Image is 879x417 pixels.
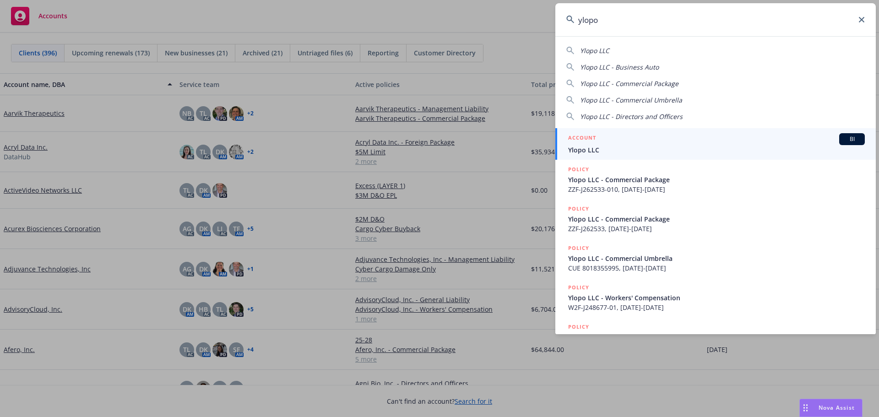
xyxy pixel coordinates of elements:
span: ZZF-J262533, [DATE]-[DATE] [568,224,865,233]
span: Ylopo LLC - Commercial Umbrella [580,96,682,104]
span: Nova Assist [819,404,855,412]
h5: ACCOUNT [568,133,596,144]
span: ZZF-J262533-010, [DATE]-[DATE] [568,184,865,194]
input: Search... [555,3,876,36]
span: Ylopo LLC - Commercial Umbrella [568,254,865,263]
a: POLICYYlopo LLC - Workers' CompensationW2F-J248677-01, [DATE]-[DATE] [555,278,876,317]
a: POLICYYlopo LLC - Commercial PackageZZF-J262533, [DATE]-[DATE] [555,199,876,238]
span: W2F-J248677-01, [DATE]-[DATE] [568,303,865,312]
span: Ylopo LLC - Workers' Compensation [568,293,865,303]
span: Ylopo LLC - Commercial Package [568,175,865,184]
span: BI [843,135,861,143]
span: Ylopo LLC - Commercial Umbrella [568,332,865,342]
span: Ylopo LLC - Commercial Package [568,214,865,224]
span: Ylopo LLC - Business Auto [580,63,659,71]
button: Nova Assist [799,399,863,417]
h5: POLICY [568,322,589,331]
a: ACCOUNTBIYlopo LLC [555,128,876,160]
a: POLICYYlopo LLC - Commercial Umbrella [555,317,876,357]
h5: POLICY [568,244,589,253]
h5: POLICY [568,283,589,292]
span: CUE 8018355995, [DATE]-[DATE] [568,263,865,273]
span: Ylopo LLC - Commercial Package [580,79,678,88]
a: POLICYYlopo LLC - Commercial UmbrellaCUE 8018355995, [DATE]-[DATE] [555,238,876,278]
h5: POLICY [568,165,589,174]
span: Ylopo LLC - Directors and Officers [580,112,683,121]
span: Ylopo LLC [580,46,609,55]
h5: POLICY [568,204,589,213]
a: POLICYYlopo LLC - Commercial PackageZZF-J262533-010, [DATE]-[DATE] [555,160,876,199]
span: Ylopo LLC [568,145,865,155]
div: Drag to move [800,399,811,417]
